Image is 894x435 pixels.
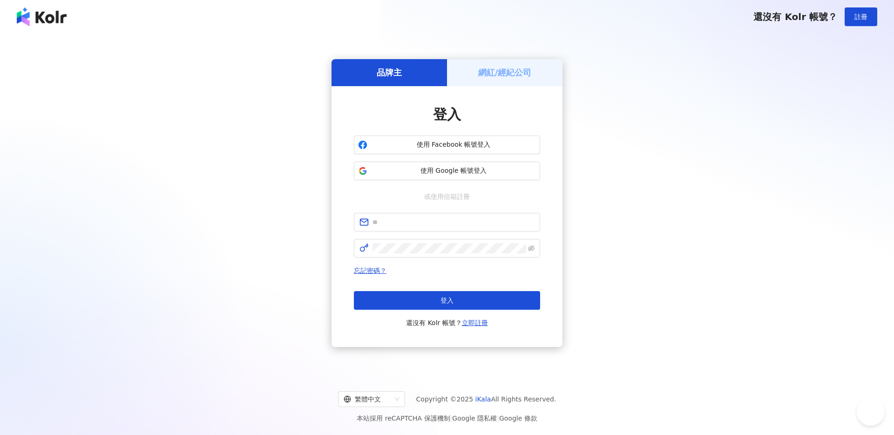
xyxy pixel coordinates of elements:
[371,140,536,150] span: 使用 Facebook 帳號登入
[452,415,497,422] a: Google 隱私權
[418,191,476,202] span: 或使用信箱註冊
[371,166,536,176] span: 使用 Google 帳號登入
[845,7,877,26] button: 註冊
[354,291,540,310] button: 登入
[17,7,67,26] img: logo
[497,415,499,422] span: |
[475,395,491,403] a: iKala
[857,398,885,426] iframe: Help Scout Beacon - Open
[354,162,540,180] button: 使用 Google 帳號登入
[377,67,402,78] h5: 品牌主
[406,317,488,328] span: 還沒有 Kolr 帳號？
[478,67,532,78] h5: 網紅/經紀公司
[344,392,391,407] div: 繁體中文
[357,413,537,424] span: 本站採用 reCAPTCHA 保護機制
[354,267,386,274] a: 忘記密碼？
[416,394,556,405] span: Copyright © 2025 All Rights Reserved.
[462,319,488,326] a: 立即註冊
[354,136,540,154] button: 使用 Facebook 帳號登入
[753,11,837,22] span: 還沒有 Kolr 帳號？
[528,245,535,251] span: eye-invisible
[433,106,461,122] span: 登入
[499,415,537,422] a: Google 條款
[854,13,867,20] span: 註冊
[440,297,454,304] span: 登入
[450,415,453,422] span: |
